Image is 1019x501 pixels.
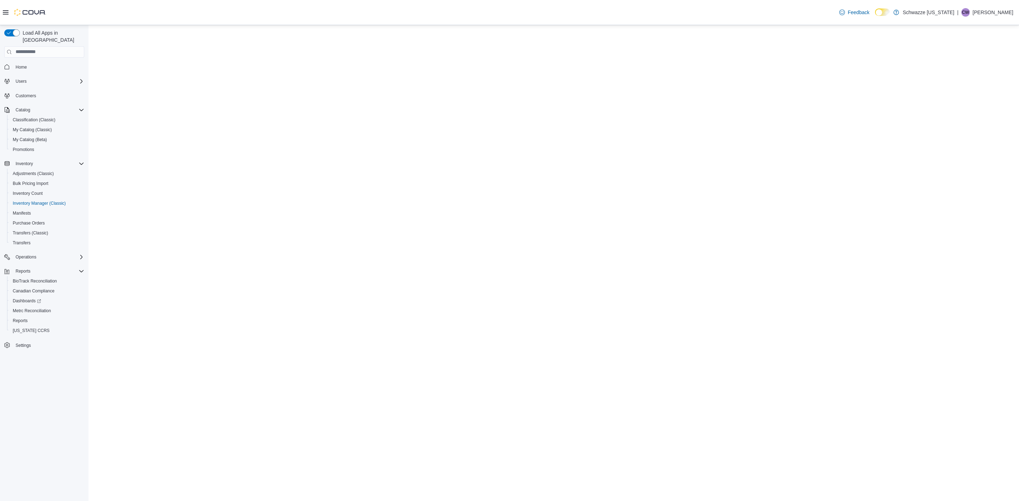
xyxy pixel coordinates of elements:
a: BioTrack Reconciliation [10,277,60,285]
button: Adjustments (Classic) [7,169,87,179]
span: Manifests [13,210,31,216]
button: Reports [1,266,87,276]
div: Courtney Webb [961,8,970,17]
button: Inventory [1,159,87,169]
img: Cova [14,9,46,16]
a: Dashboards [10,297,44,305]
input: Dark Mode [875,8,890,16]
button: Home [1,62,87,72]
span: Reports [13,267,84,275]
span: Catalog [13,106,84,114]
button: Settings [1,340,87,350]
span: Users [13,77,84,86]
a: Settings [13,341,34,350]
button: Transfers (Classic) [7,228,87,238]
a: Manifests [10,209,34,217]
span: Purchase Orders [10,219,84,227]
a: Feedback [836,5,872,19]
span: Metrc Reconciliation [10,307,84,315]
span: Promotions [10,145,84,154]
span: My Catalog (Beta) [13,137,47,142]
span: Operations [13,253,84,261]
button: BioTrack Reconciliation [7,276,87,286]
span: Settings [16,343,31,348]
span: Adjustments (Classic) [10,169,84,178]
button: Reports [7,316,87,326]
span: Bulk Pricing Import [10,179,84,188]
span: Transfers [10,239,84,247]
a: Canadian Compliance [10,287,57,295]
span: Home [13,63,84,71]
p: | [957,8,958,17]
span: Dashboards [13,298,41,304]
span: Reports [16,268,30,274]
button: My Catalog (Beta) [7,135,87,145]
span: Reports [10,316,84,325]
span: Inventory Manager (Classic) [13,200,66,206]
span: Bulk Pricing Import [13,181,48,186]
span: Dashboards [10,297,84,305]
span: Adjustments (Classic) [13,171,54,176]
button: Users [13,77,29,86]
span: Transfers (Classic) [13,230,48,236]
span: Inventory Manager (Classic) [10,199,84,208]
a: My Catalog (Beta) [10,135,50,144]
span: Classification (Classic) [13,117,56,123]
span: Customers [16,93,36,99]
a: Purchase Orders [10,219,48,227]
span: Promotions [13,147,34,152]
span: Reports [13,318,28,324]
p: [PERSON_NAME] [973,8,1013,17]
span: Load All Apps in [GEOGRAPHIC_DATA] [20,29,84,43]
span: My Catalog (Classic) [10,126,84,134]
a: Classification (Classic) [10,116,58,124]
a: Inventory Manager (Classic) [10,199,69,208]
nav: Complex example [4,59,84,369]
button: Transfers [7,238,87,248]
button: Inventory [13,159,36,168]
button: Classification (Classic) [7,115,87,125]
button: [US_STATE] CCRS [7,326,87,336]
span: Manifests [10,209,84,217]
span: Settings [13,340,84,349]
button: Operations [13,253,39,261]
button: Operations [1,252,87,262]
span: Home [16,64,27,70]
button: Inventory Manager (Classic) [7,198,87,208]
button: Manifests [7,208,87,218]
button: Users [1,76,87,86]
button: Catalog [13,106,33,114]
span: Customers [13,91,84,100]
span: [US_STATE] CCRS [13,328,50,333]
a: Home [13,63,30,71]
button: My Catalog (Classic) [7,125,87,135]
span: Catalog [16,107,30,113]
a: Customers [13,92,39,100]
span: Feedback [848,9,869,16]
span: Inventory [16,161,33,167]
span: Inventory Count [13,191,43,196]
a: Adjustments (Classic) [10,169,57,178]
a: [US_STATE] CCRS [10,326,52,335]
span: Transfers (Classic) [10,229,84,237]
a: Bulk Pricing Import [10,179,51,188]
button: Inventory Count [7,188,87,198]
a: Metrc Reconciliation [10,307,54,315]
a: Transfers (Classic) [10,229,51,237]
span: Washington CCRS [10,326,84,335]
button: Canadian Compliance [7,286,87,296]
a: Promotions [10,145,37,154]
span: BioTrack Reconciliation [13,278,57,284]
span: Metrc Reconciliation [13,308,51,314]
span: CW [962,8,969,17]
button: Bulk Pricing Import [7,179,87,188]
button: Customers [1,91,87,101]
span: Classification (Classic) [10,116,84,124]
span: Inventory [13,159,84,168]
a: Inventory Count [10,189,46,198]
span: Users [16,78,27,84]
span: Canadian Compliance [10,287,84,295]
span: Operations [16,254,36,260]
a: Reports [10,316,30,325]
